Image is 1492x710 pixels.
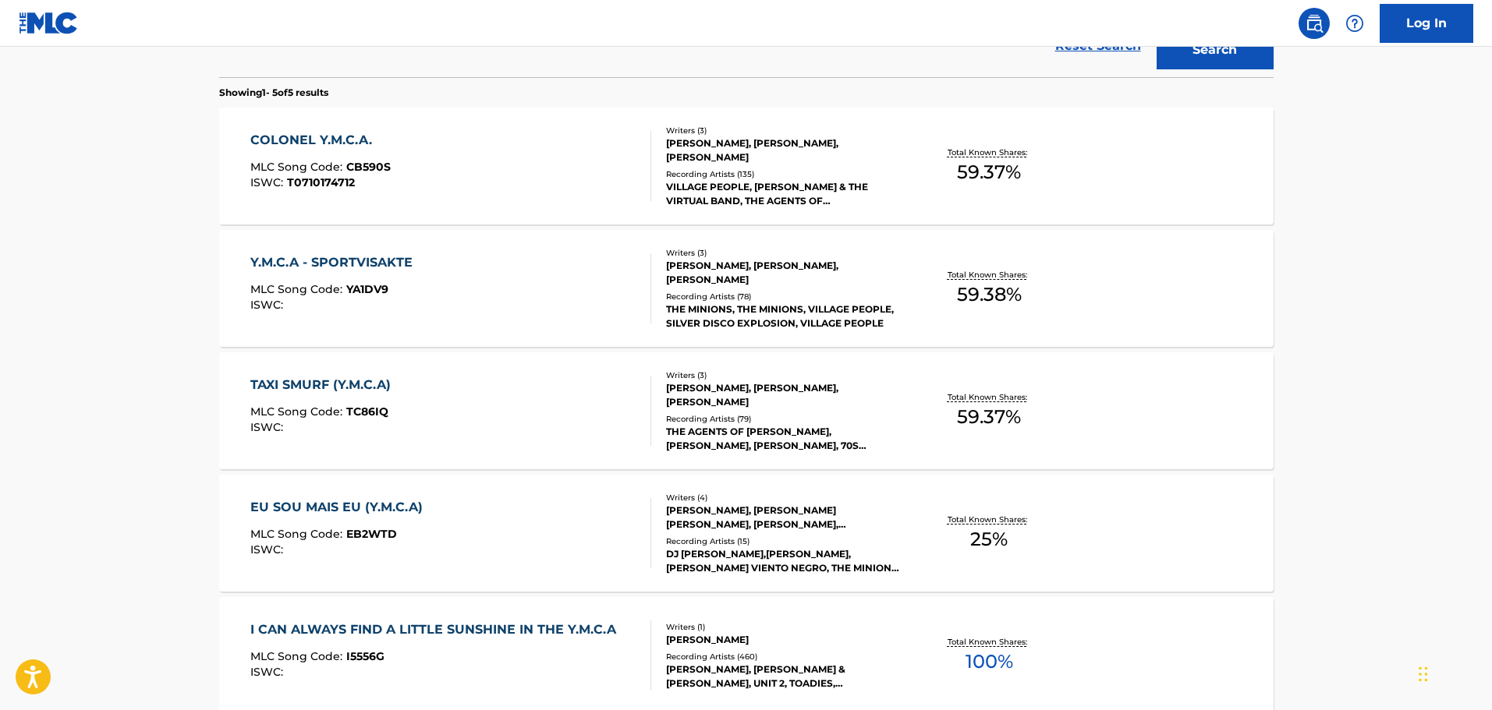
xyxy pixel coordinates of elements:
span: I5556G [346,649,385,663]
p: Total Known Shares: [948,636,1031,648]
div: Help [1339,8,1370,39]
div: Recording Artists ( 78 ) [666,291,902,302]
span: TC86IQ [346,404,388,419]
img: help [1345,14,1364,33]
a: COLONEL Y.M.C.A.MLC Song Code:CB590SISWC:T0710174712Writers (3)[PERSON_NAME], [PERSON_NAME], [PER... [219,108,1274,224]
div: EU SOU MAIS EU (Y.M.C.A) [250,498,431,517]
a: Log In [1380,4,1473,43]
div: [PERSON_NAME], [PERSON_NAME], [PERSON_NAME] [666,259,902,287]
span: EB2WTD [346,527,397,541]
span: 59.38 % [957,281,1022,309]
a: Y.M.C.A - SPORTVISAKTEMLC Song Code:YA1DV9ISWC:Writers (3)[PERSON_NAME], [PERSON_NAME], [PERSON_N... [219,230,1274,347]
a: TAXI SMURF (Y.M.C.A)MLC Song Code:TC86IQISWC:Writers (3)[PERSON_NAME], [PERSON_NAME], [PERSON_NAM... [219,352,1274,469]
div: [PERSON_NAME], [PERSON_NAME], [PERSON_NAME] [666,136,902,164]
p: Total Known Shares: [948,147,1031,158]
div: Recording Artists ( 79 ) [666,413,902,425]
div: Writers ( 1 ) [666,621,902,633]
div: TAXI SMURF (Y.M.C.A) [250,376,399,394]
img: search [1305,14,1324,33]
div: Writers ( 4 ) [666,492,902,503]
div: THE AGENTS OF [PERSON_NAME], [PERSON_NAME], [PERSON_NAME], 70S GREATEST HITS, 80S POP STARS, BILL... [666,425,902,453]
span: ISWC : [250,665,287,679]
span: MLC Song Code : [250,649,346,663]
div: Writers ( 3 ) [666,125,902,136]
span: MLC Song Code : [250,527,346,541]
span: T0710174712 [287,175,355,189]
img: MLC Logo [19,12,79,34]
div: VILLAGE PEOPLE, [PERSON_NAME] & THE VIRTUAL BAND, THE AGENTS OF [PERSON_NAME], VILLAGE PEOPLE, VI... [666,180,902,208]
p: Total Known Shares: [948,269,1031,281]
span: MLC Song Code : [250,160,346,174]
div: [PERSON_NAME], [PERSON_NAME], [PERSON_NAME] [666,381,902,409]
span: ISWC : [250,420,287,434]
div: DJ [PERSON_NAME],[PERSON_NAME], [PERSON_NAME] VIENTO NEGRO, THE MINIONS, HARMONY HEROES, BANDA VI... [666,547,902,575]
p: Total Known Shares: [948,514,1031,525]
p: Total Known Shares: [948,391,1031,403]
p: Showing 1 - 5 of 5 results [219,86,328,100]
span: MLC Song Code : [250,282,346,296]
div: [PERSON_NAME], [PERSON_NAME] [PERSON_NAME], [PERSON_NAME], [PERSON_NAME] [666,503,902,532]
span: 25 % [970,525,1008,553]
div: Y.M.C.A - SPORTVISAKTE [250,253,420,272]
iframe: Chat Widget [1414,635,1492,710]
span: ISWC : [250,175,287,189]
div: THE MINIONS, THE MINIONS, VILLAGE PEOPLE, SILVER DISCO EXPLOSION, VILLAGE PEOPLE [666,302,902,330]
div: Recording Artists ( 15 ) [666,535,902,547]
span: MLC Song Code : [250,404,346,419]
div: [PERSON_NAME], [PERSON_NAME] & [PERSON_NAME], UNIT 2, TOADIES, [PERSON_NAME], UNIT 2 [666,662,902,691]
div: [PERSON_NAME] [666,633,902,647]
div: Recording Artists ( 460 ) [666,651,902,662]
button: Search [1157,30,1274,69]
div: Drag [1419,651,1428,698]
span: 59.37 % [957,403,1021,431]
span: YA1DV9 [346,282,388,296]
span: ISWC : [250,542,287,556]
div: Writers ( 3 ) [666,369,902,381]
a: Public Search [1299,8,1330,39]
span: ISWC : [250,298,287,312]
a: EU SOU MAIS EU (Y.M.C.A)MLC Song Code:EB2WTDISWC:Writers (4)[PERSON_NAME], [PERSON_NAME] [PERSON_... [219,475,1274,592]
span: 100 % [966,648,1013,676]
div: I CAN ALWAYS FIND A LITTLE SUNSHINE IN THE Y.M.C.A [250,620,624,639]
div: Writers ( 3 ) [666,247,902,259]
span: 59.37 % [957,158,1021,186]
div: COLONEL Y.M.C.A. [250,131,391,150]
div: Recording Artists ( 135 ) [666,168,902,180]
span: CB590S [346,160,391,174]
